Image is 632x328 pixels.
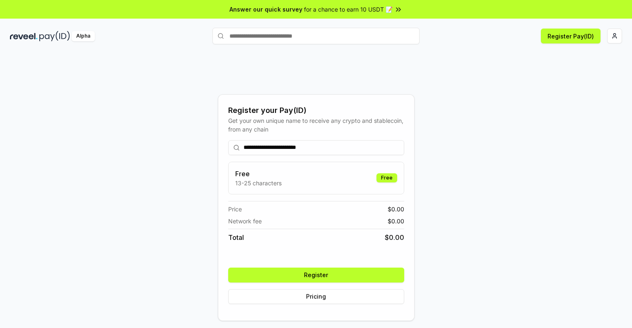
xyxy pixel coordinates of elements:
[304,5,393,14] span: for a chance to earn 10 USDT 📝
[541,29,601,43] button: Register Pay(ID)
[228,232,244,242] span: Total
[388,205,404,213] span: $ 0.00
[228,116,404,134] div: Get your own unique name to receive any crypto and stablecoin, from any chain
[228,205,242,213] span: Price
[72,31,95,41] div: Alpha
[228,268,404,283] button: Register
[235,169,282,179] h3: Free
[385,232,404,242] span: $ 0.00
[388,217,404,225] span: $ 0.00
[376,173,397,182] div: Free
[10,31,38,41] img: reveel_dark
[228,105,404,116] div: Register your Pay(ID)
[228,289,404,304] button: Pricing
[228,217,262,225] span: Network fee
[235,179,282,187] p: 13-25 characters
[229,5,302,14] span: Answer our quick survey
[39,31,70,41] img: pay_id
